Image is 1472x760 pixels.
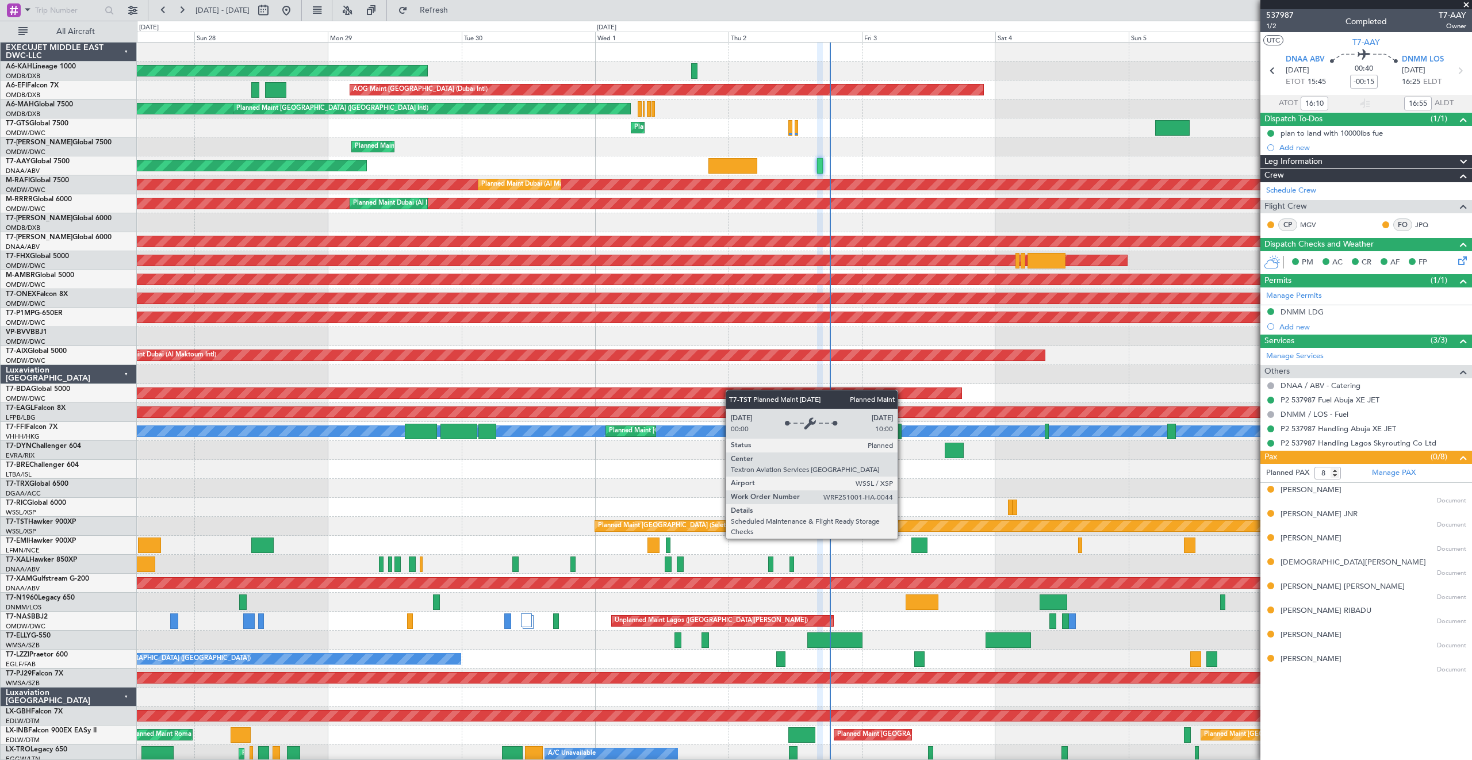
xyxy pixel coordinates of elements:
span: T7-AAY [1439,9,1466,21]
span: Flight Crew [1264,200,1307,213]
span: FP [1419,257,1427,268]
a: OMDW/DWC [6,622,45,631]
span: ETOT [1286,76,1305,88]
a: DNMM/LOS [6,603,41,612]
span: M-AMBR [6,272,35,279]
div: Planned Maint [GEOGRAPHIC_DATA] [837,726,947,743]
a: T7-GTSGlobal 7500 [6,120,68,127]
div: Mon 29 [328,32,461,42]
a: P2 537987 Handling Abuja XE JET [1281,424,1396,433]
span: T7-BRE [6,462,29,469]
div: [PERSON_NAME] [1281,654,1341,665]
span: T7-XAM [6,575,32,582]
a: EDLW/DTM [6,717,40,726]
span: T7-ONEX [6,291,36,298]
span: Services [1264,335,1294,348]
span: Document [1437,617,1466,627]
a: T7-ELLYG-550 [6,632,51,639]
a: P2 537987 Fuel Abuja XE JET [1281,395,1379,405]
span: LX-TRO [6,746,30,753]
span: T7-PJ29 [6,670,32,677]
span: T7-[PERSON_NAME] [6,215,72,222]
a: MGV [1300,220,1326,230]
a: Schedule Crew [1266,185,1316,197]
span: 15:45 [1308,76,1326,88]
span: T7-P1MP [6,310,34,317]
div: [PERSON_NAME] JNR [1281,509,1358,520]
span: A6-EFI [6,82,27,89]
span: 00:40 [1355,63,1373,75]
span: Document [1437,520,1466,530]
div: [DATE] [597,23,616,33]
span: T7-ELLY [6,632,31,639]
span: T7-AIX [6,348,28,355]
a: OMDW/DWC [6,318,45,327]
span: LX-INB [6,727,28,734]
button: UTC [1263,35,1283,45]
a: EGLF/FAB [6,660,36,669]
a: OMDB/DXB [6,91,40,99]
div: Planned Maint [GEOGRAPHIC_DATA] ([GEOGRAPHIC_DATA] Intl) [236,100,428,117]
a: T7-PJ29Falcon 7X [6,670,63,677]
a: A6-KAHLineage 1000 [6,63,76,70]
span: Document [1437,544,1466,554]
a: OMDW/DWC [6,281,45,289]
span: T7-EAGL [6,405,34,412]
div: Wed 1 [595,32,729,42]
a: T7-XAMGulfstream G-200 [6,575,89,582]
span: Dispatch Checks and Weather [1264,238,1374,251]
a: DNAA / ABV - Catering [1281,381,1360,390]
span: PM [1302,257,1313,268]
a: T7-NASBBJ2 [6,613,48,620]
a: T7-EAGLFalcon 8X [6,405,66,412]
span: T7-FFI [6,424,26,431]
input: --:-- [1404,97,1432,110]
a: T7-AIXGlobal 5000 [6,348,67,355]
a: A6-MAHGlobal 7500 [6,101,73,108]
div: [DEMOGRAPHIC_DATA][PERSON_NAME] [1281,557,1426,569]
a: T7-LZZIPraetor 600 [6,651,68,658]
a: EDLW/DTM [6,736,40,744]
a: OMDW/DWC [6,186,45,194]
span: AF [1390,257,1400,268]
span: T7-[PERSON_NAME] [6,234,72,241]
a: T7-BREChallenger 604 [6,462,79,469]
div: AOG Maint [GEOGRAPHIC_DATA] (Dubai Intl) [353,81,488,98]
span: VP-BVV [6,329,30,336]
div: Planned Maint Dubai (Al Maktoum Intl) [481,176,595,193]
div: CP [1278,218,1297,231]
span: Document [1437,569,1466,578]
span: M-RAFI [6,177,30,184]
span: T7-AAY [6,158,30,165]
span: 1/2 [1266,21,1294,31]
div: Planned Maint Dubai (Al Maktoum Intl) [634,119,747,136]
a: T7-ONEXFalcon 8X [6,291,68,298]
span: Pax [1264,451,1277,464]
span: Permits [1264,274,1291,287]
span: T7-EMI [6,538,28,544]
a: Manage Permits [1266,290,1322,302]
a: T7-TSTHawker 900XP [6,519,76,525]
div: Thu 2 [729,32,862,42]
span: T7-LZZI [6,651,29,658]
a: T7-TRXGlobal 6500 [6,481,68,488]
div: Unplanned Maint Roma (Ciampino) [122,726,225,743]
a: T7-N1960Legacy 650 [6,594,75,601]
a: DNAA/ABV [6,167,40,175]
a: DNAA/ABV [6,584,40,593]
a: T7-DYNChallenger 604 [6,443,81,450]
a: LFPB/LBG [6,413,36,422]
span: M-RRRR [6,196,33,203]
div: Planned Maint Dubai (Al Maktoum Intl) [353,195,466,212]
span: Others [1264,365,1290,378]
a: T7-BDAGlobal 5000 [6,386,70,393]
span: T7-TRX [6,481,29,488]
a: DNAA/ABV [6,243,40,251]
a: OMDW/DWC [6,394,45,403]
a: M-AMBRGlobal 5000 [6,272,74,279]
span: (1/1) [1431,274,1447,286]
div: DNMM LDG [1281,307,1324,317]
a: OMDW/DWC [6,148,45,156]
a: OMDW/DWC [6,205,45,213]
span: A6-KAH [6,63,32,70]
